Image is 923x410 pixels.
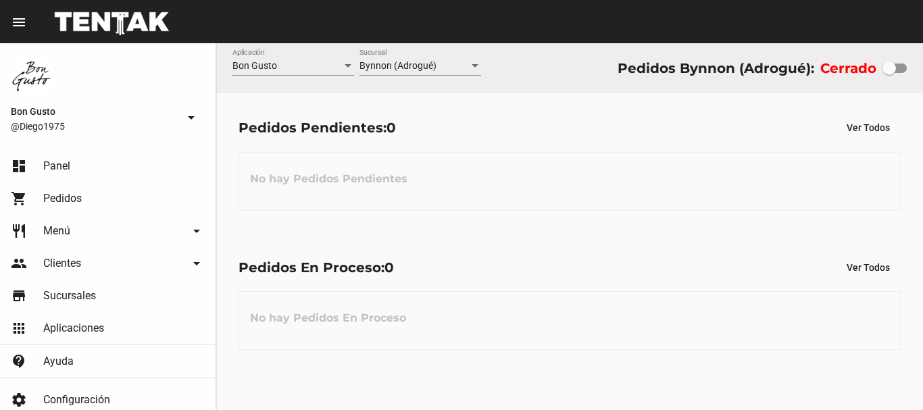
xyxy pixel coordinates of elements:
[11,353,27,369] mat-icon: contact_support
[43,289,96,303] span: Sucursales
[189,255,205,272] mat-icon: arrow_drop_down
[11,392,27,408] mat-icon: settings
[183,109,199,126] mat-icon: arrow_drop_down
[11,190,27,207] mat-icon: shopping_cart
[820,57,876,79] label: Cerrado
[239,257,394,278] div: Pedidos En Proceso:
[43,159,70,173] span: Panel
[384,259,394,276] span: 0
[43,355,74,368] span: Ayuda
[11,103,178,120] span: Bon Gusto
[11,223,27,239] mat-icon: restaurant
[189,223,205,239] mat-icon: arrow_drop_down
[11,120,178,133] span: @Diego1975
[11,158,27,174] mat-icon: dashboard
[836,255,901,280] button: Ver Todos
[11,14,27,30] mat-icon: menu
[43,322,104,335] span: Aplicaciones
[239,159,418,199] h3: No hay Pedidos Pendientes
[386,120,396,136] span: 0
[11,255,27,272] mat-icon: people
[239,117,396,138] div: Pedidos Pendientes:
[232,60,277,71] span: Bon Gusto
[11,288,27,304] mat-icon: store
[11,54,54,97] img: 8570adf9-ca52-4367-b116-ae09c64cf26e.jpg
[847,262,890,273] span: Ver Todos
[847,122,890,133] span: Ver Todos
[43,393,110,407] span: Configuración
[239,298,417,338] h3: No hay Pedidos En Proceso
[43,192,82,205] span: Pedidos
[43,224,70,238] span: Menú
[836,116,901,140] button: Ver Todos
[866,356,909,396] iframe: chat widget
[11,320,27,336] mat-icon: apps
[618,57,814,79] div: Pedidos Bynnon (Adrogué):
[359,60,436,71] span: Bynnon (Adrogué)
[43,257,81,270] span: Clientes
